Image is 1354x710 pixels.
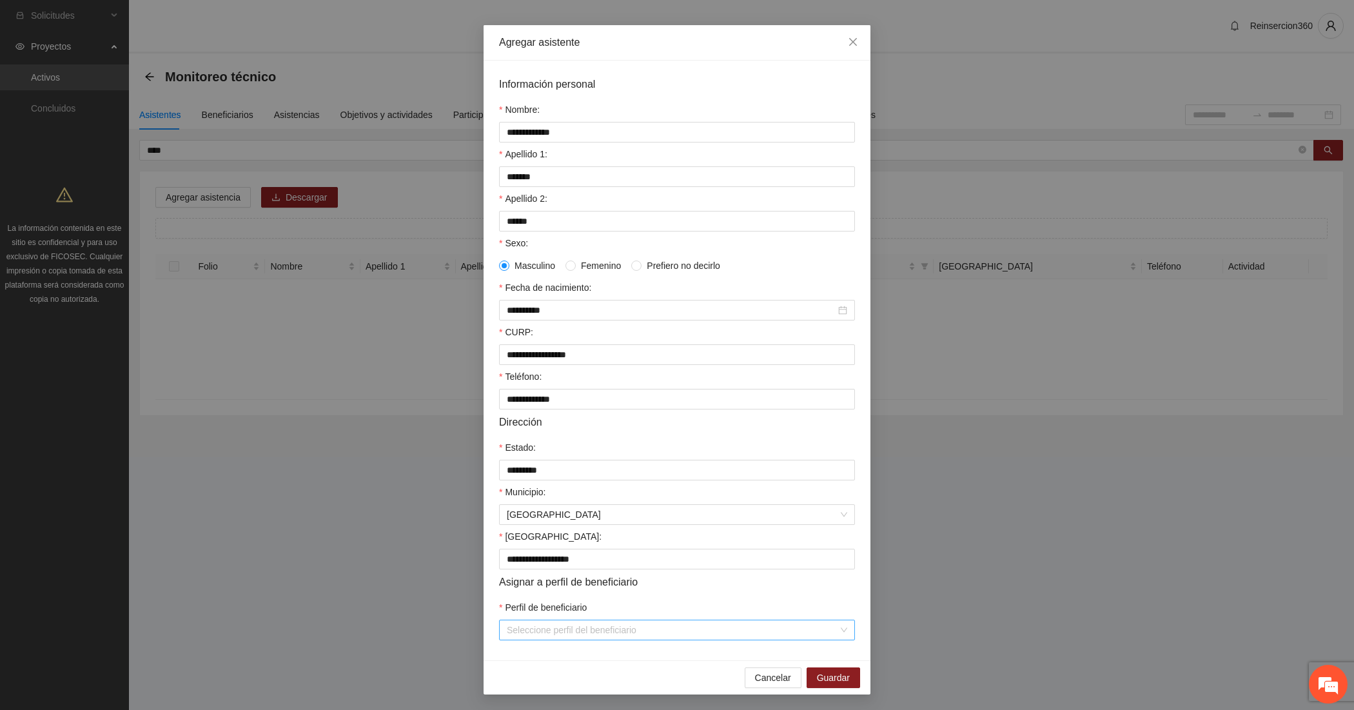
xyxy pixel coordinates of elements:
[507,505,847,524] span: Chihuahua
[499,344,855,365] input: CURP:
[755,671,791,685] span: Cancelar
[499,440,536,455] label: Estado:
[499,166,855,187] input: Apellido 1:
[817,671,850,685] span: Guardar
[499,460,855,480] input: Estado:
[75,172,178,302] span: Estamos en línea.
[6,352,246,397] textarea: Escriba su mensaje y pulse “Intro”
[211,6,242,37] div: Minimizar ventana de chat en vivo
[499,35,855,50] div: Agregar asistente
[576,259,626,273] span: Femenino
[499,549,855,569] input: Colonia:
[507,303,836,317] input: Fecha de nacimiento:
[836,25,870,60] button: Close
[499,370,542,384] label: Teléfono:
[499,76,595,92] span: Información personal
[499,485,545,499] label: Municipio:
[499,389,855,409] input: Teléfono:
[848,37,858,47] span: close
[499,211,855,232] input: Apellido 2:
[499,281,591,295] label: Fecha de nacimiento:
[507,620,838,640] input: Perfil de beneficiario
[499,103,540,117] label: Nombre:
[499,600,587,615] label: Perfil de beneficiario
[499,192,547,206] label: Apellido 2:
[499,325,533,339] label: CURP:
[499,236,528,250] label: Sexo:
[499,147,547,161] label: Apellido 1:
[499,122,855,143] input: Nombre:
[745,667,801,688] button: Cancelar
[499,574,638,590] span: Asignar a perfil de beneficiario
[499,529,602,544] label: Colonia:
[67,66,217,83] div: Chatee con nosotros ahora
[807,667,860,688] button: Guardar
[642,259,725,273] span: Prefiero no decirlo
[499,414,542,430] span: Dirección
[509,259,560,273] span: Masculino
